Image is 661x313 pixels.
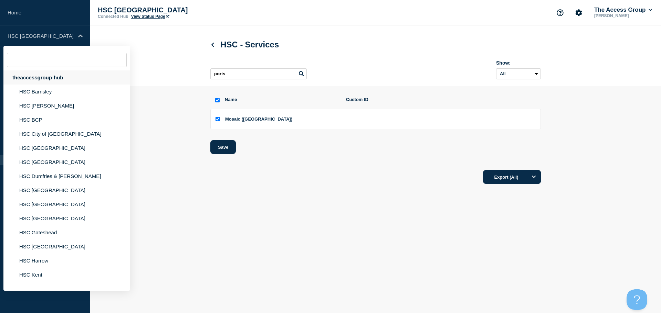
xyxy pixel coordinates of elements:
[3,127,130,141] li: HSC City of [GEOGRAPHIC_DATA]
[210,140,236,154] button: Save
[3,169,130,183] li: HSC Dumfries & [PERSON_NAME]
[593,7,653,13] button: The Access Group
[3,254,130,268] li: HSC Harrow
[98,6,235,14] p: HSC [GEOGRAPHIC_DATA]
[131,14,169,19] a: View Status Page
[593,13,653,18] p: [PERSON_NAME]
[3,70,130,85] div: theaccessgroup-hub
[8,33,74,39] p: HSC [GEOGRAPHIC_DATA]
[216,117,220,121] input: Mosaic (Portsmouth) checkbox
[496,68,541,79] select: Archived
[527,170,541,184] button: Options
[627,289,647,310] iframe: Help Scout Beacon - Open
[3,197,130,211] li: HSC [GEOGRAPHIC_DATA]
[98,14,128,19] p: Connected Hub
[220,40,243,49] span: HSC -
[3,141,130,155] li: HSC [GEOGRAPHIC_DATA]
[215,98,220,102] input: select all checkbox
[3,225,130,239] li: HSC Gateshead
[553,5,567,20] button: Support
[3,183,130,197] li: HSC [GEOGRAPHIC_DATA]
[3,268,130,282] li: HSC Kent
[3,239,130,254] li: HSC [GEOGRAPHIC_DATA]
[225,116,292,122] span: Mosaic ([GEOGRAPHIC_DATA])
[3,211,130,225] li: HSC [GEOGRAPHIC_DATA]
[496,60,541,66] div: Show:
[571,5,586,20] button: Account settings
[225,97,338,103] span: Name
[3,113,130,127] li: HSC BCP
[483,170,541,184] button: Export (All)
[3,155,130,169] li: HSC [GEOGRAPHIC_DATA]
[3,85,130,99] li: HSC Barnsley
[3,99,130,113] li: HSC [PERSON_NAME]
[346,97,537,103] span: Custom ID
[220,40,279,49] span: Services
[3,282,130,296] li: HSC Kirklees
[210,68,307,79] input: Search services and groups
